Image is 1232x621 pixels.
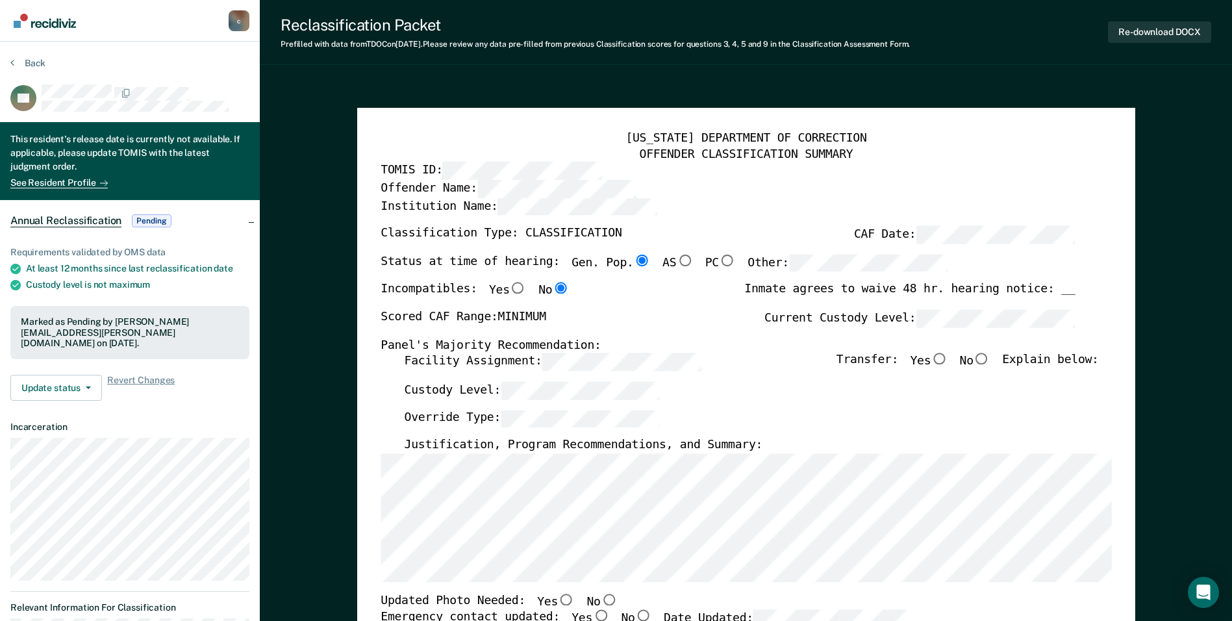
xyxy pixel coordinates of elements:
input: AS [676,255,693,266]
button: Back [10,57,45,69]
input: Institution Name: [497,197,657,215]
input: Yes [931,353,948,365]
label: No [586,594,617,611]
button: Profile dropdown button [229,10,249,31]
div: Panel's Majority Recommendation: [381,338,1075,353]
div: Status at time of hearing: [381,255,948,283]
label: Override Type: [404,410,660,427]
input: PC [719,255,736,266]
div: Updated Photo Needed: [381,594,618,611]
input: Yes [509,283,526,294]
span: date [214,263,233,273]
a: See Resident Profile [10,177,108,188]
div: At least 12 months since last reclassification [26,263,249,274]
input: No [552,283,569,294]
label: Facility Assignment: [404,353,701,371]
span: Annual Reclassification [10,214,121,227]
label: Gen. Pop. [572,255,651,272]
label: Classification Type: CLASSIFICATION [381,226,622,244]
label: Current Custody Level: [764,310,1075,327]
input: Current Custody Level: [916,310,1075,327]
label: AS [662,255,693,272]
input: Offender Name: [477,180,636,197]
input: Custody Level: [501,382,660,399]
label: No [538,283,569,299]
input: TOMIS ID: [442,162,601,180]
div: Requirements validated by OMS data [10,247,249,258]
div: Open Intercom Messenger [1188,577,1219,608]
div: Prefilled with data from TDOC on [DATE] . Please review any data pre-filled from previous Classif... [281,40,910,49]
label: Institution Name: [381,197,657,215]
span: Pending [132,214,171,227]
label: Offender Name: [381,180,636,197]
label: TOMIS ID: [381,162,601,180]
span: maximum [109,279,150,290]
input: No [974,353,990,365]
div: OFFENDER CLASSIFICATION SUMMARY [381,147,1111,162]
label: Other: [748,255,948,272]
input: Facility Assignment: [542,353,701,371]
input: Override Type: [501,410,660,427]
dt: Relevant Information For Classification [10,602,249,613]
img: Recidiviz [14,14,76,28]
button: Update status [10,375,102,401]
dt: Incarceration [10,422,249,433]
label: Yes [910,353,948,371]
div: c [229,10,249,31]
label: CAF Date: [854,226,1075,244]
div: Inmate agrees to waive 48 hr. hearing notice: __ [744,283,1075,310]
input: Gen. Pop. [633,255,650,266]
label: Justification, Program Recommendations, and Summary: [404,438,762,454]
input: Yes [558,594,575,605]
button: Re-download DOCX [1108,21,1211,43]
div: Custody level is not [26,279,249,290]
div: Marked as Pending by [PERSON_NAME][EMAIL_ADDRESS][PERSON_NAME][DOMAIN_NAME] on [DATE]. [21,316,239,349]
label: Yes [489,283,527,299]
div: Reclassification Packet [281,16,910,34]
div: Transfer: Explain below: [836,353,1099,382]
div: This resident's release date is currently not available. If applicable, please update TOMIS with ... [10,133,249,176]
div: Incompatibles: [381,283,569,310]
label: Scored CAF Range: MINIMUM [381,310,546,327]
input: No [600,594,617,605]
label: PC [705,255,735,272]
input: CAF Date: [916,226,1075,244]
label: Yes [537,594,575,611]
label: No [959,353,990,371]
span: Revert Changes [107,375,175,401]
div: [US_STATE] DEPARTMENT OF CORRECTION [381,131,1111,147]
input: Other: [789,255,948,272]
label: Custody Level: [404,382,660,399]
